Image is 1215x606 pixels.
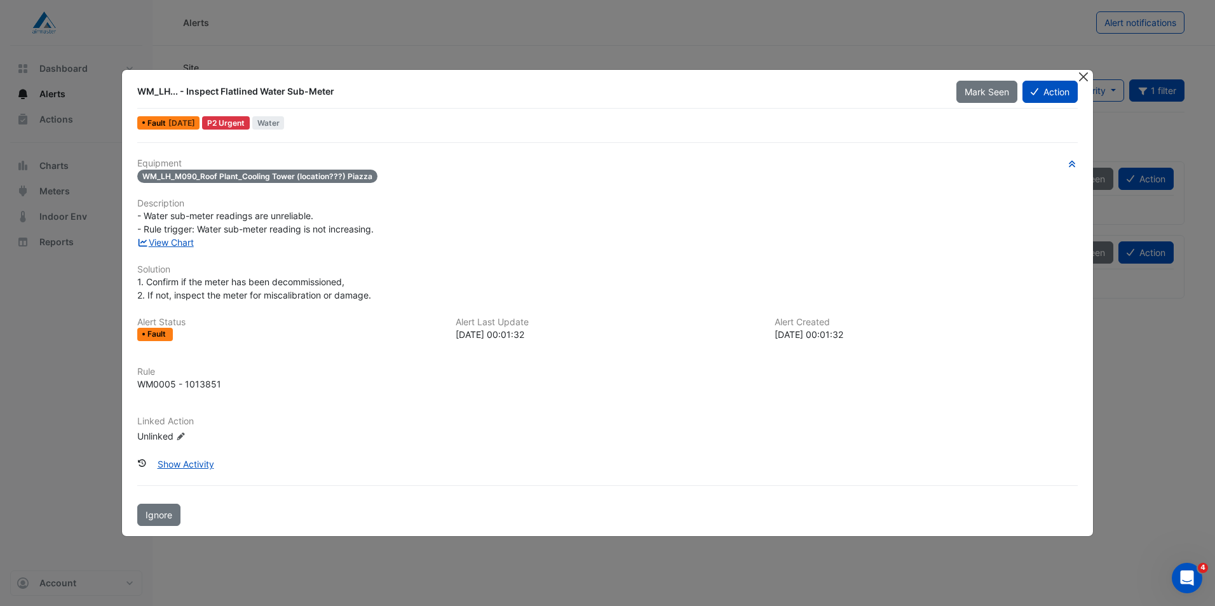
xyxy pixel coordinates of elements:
[137,198,1078,209] h6: Description
[1172,563,1202,593] iframe: Intercom live chat
[168,118,195,128] span: Tue 09-Sep-2025 00:01 AEST
[137,377,221,391] div: WM0005 - 1013851
[176,431,186,441] fa-icon: Edit Linked Action
[137,416,1078,427] h6: Linked Action
[456,317,759,328] h6: Alert Last Update
[137,429,290,442] div: Unlinked
[149,453,222,475] button: Show Activity
[775,328,1078,341] div: [DATE] 00:01:32
[137,504,180,526] button: Ignore
[775,317,1078,328] h6: Alert Created
[137,367,1078,377] h6: Rule
[965,86,1009,97] span: Mark Seen
[956,81,1017,103] button: Mark Seen
[147,119,168,127] span: Fault
[137,237,194,248] a: View Chart
[1022,81,1078,103] button: Action
[137,170,377,183] span: WM_LH_M090_Roof Plant_Cooling Tower (location???) Piazza
[147,330,168,338] span: Fault
[202,116,250,130] div: P2 Urgent
[456,328,759,341] div: [DATE] 00:01:32
[137,264,1078,275] h6: Solution
[137,317,440,328] h6: Alert Status
[137,210,374,234] span: - Water sub-meter readings are unreliable. - Rule trigger: Water sub-meter reading is not increas...
[146,509,172,520] span: Ignore
[137,158,1078,169] h6: Equipment
[137,276,371,300] span: 1. Confirm if the meter has been decommissioned, 2. If not, inspect the meter for miscalibration ...
[137,85,940,98] div: WM_LH... - Inspect Flatlined Water Sub-Meter
[252,116,285,130] span: Water
[1198,563,1208,573] span: 4
[1077,70,1090,83] button: Close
